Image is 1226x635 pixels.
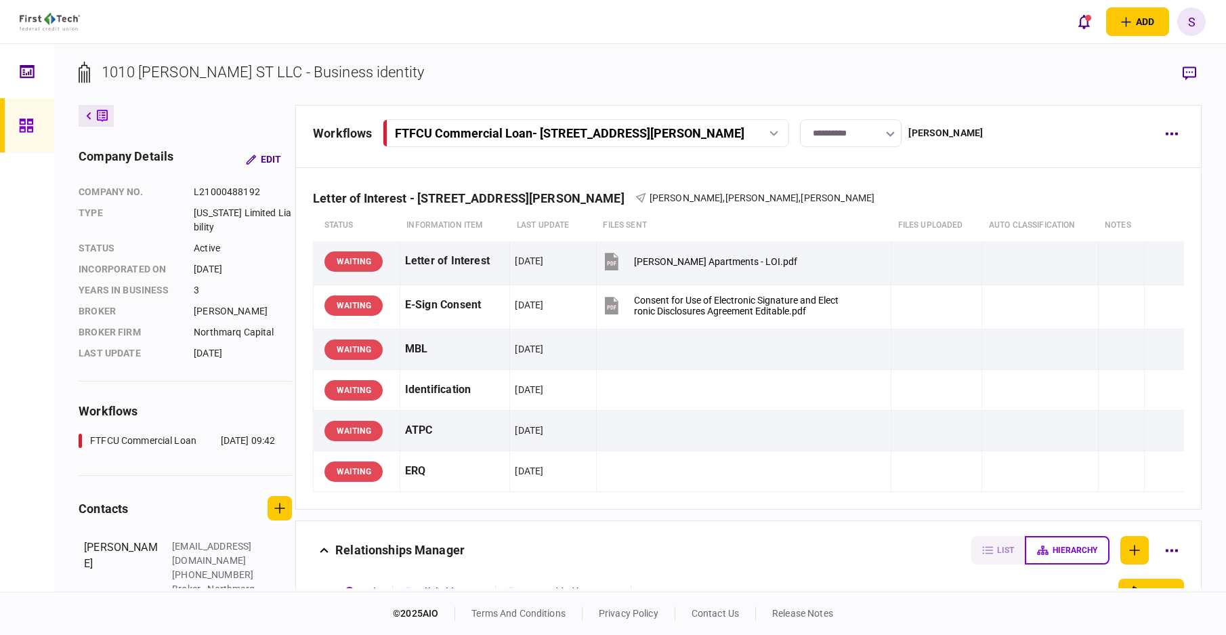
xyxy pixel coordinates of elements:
button: open adding identity options [1106,7,1169,36]
div: workflows [313,124,372,142]
th: Information item [400,210,510,241]
div: status [79,241,180,255]
div: Active [194,241,292,255]
a: release notes [772,608,833,619]
span: [PERSON_NAME] [725,192,799,203]
th: files sent [596,210,891,241]
div: [DATE] [515,342,543,356]
div: [PERSON_NAME] [908,126,983,140]
span: , [799,192,801,203]
div: © 2025 AIO [393,607,455,621]
div: WAITING [324,251,383,272]
div: Type [741,585,762,599]
div: KEY : [313,585,334,599]
div: L21000488192 [194,185,292,199]
div: company details [79,147,173,171]
button: Consent for Use of Electronic Signature and Electronic Disclosures Agreement Editable.pdf [601,290,839,321]
span: [PERSON_NAME] [801,192,874,203]
div: Broker - Northmarq Capital [172,582,260,611]
div: WAITING [324,295,383,316]
div: WAITING [324,421,383,441]
div: Letter of Interest - [STREET_ADDRESS][PERSON_NAME] [313,191,635,205]
div: Letter of Interest [405,246,505,276]
img: client company logo [20,13,80,30]
button: FTFCU Commercial Loan- [STREET_ADDRESS][PERSON_NAME] [383,119,789,147]
div: Type [79,206,180,234]
div: last update [79,346,180,361]
div: [DATE] [515,298,543,312]
button: Edit [235,147,292,171]
button: S [1177,7,1206,36]
button: hierarchy [1025,536,1109,565]
button: reset [1118,579,1184,605]
div: MBL [405,334,505,365]
div: [PERSON_NAME] [84,539,158,611]
a: contact us [692,608,739,619]
div: [DATE] 09:42 [221,434,276,448]
div: Party added by system [522,585,620,599]
div: Consent for Use of Electronic Signature and Electronic Disclosures Agreement Editable.pdf [634,295,839,316]
span: , [723,192,725,203]
th: status [314,210,400,241]
div: ATPC [405,415,505,446]
div: 3 [194,283,292,298]
div: Northmarq Capital [194,325,292,340]
div: 1010 [PERSON_NAME] ST LLC - Business identity [102,61,424,83]
button: open notifications list [1070,7,1098,36]
div: [DATE] [515,424,543,437]
div: [DATE] [194,346,292,361]
div: incorporated on [79,262,180,276]
div: [PERSON_NAME] [194,304,292,319]
th: Files uploaded [891,210,982,241]
div: years in business [79,283,180,298]
a: FTFCU Commercial Loan[DATE] 09:42 [79,434,275,448]
div: contacts [79,499,128,518]
th: notes [1098,210,1144,241]
div: WAITING [324,340,383,360]
a: terms and conditions [471,608,566,619]
span: hierarchy [1053,546,1097,555]
div: Relationships Manager [335,536,465,565]
button: list [971,536,1025,565]
div: FTFCU Commercial Loan - [STREET_ADDRESS][PERSON_NAME] [395,126,744,140]
button: Bronson Apartments - LOI.pdf [601,246,797,276]
div: [US_STATE] Limited Liability [194,206,292,234]
th: last update [510,210,597,241]
div: Clickable party [419,585,484,599]
div: FTFCU Commercial Loan [90,434,196,448]
div: Broker [79,304,180,319]
div: [EMAIL_ADDRESS][DOMAIN_NAME] [172,539,260,568]
span: [PERSON_NAME] [650,192,723,203]
div: WAITING [324,462,383,482]
div: Main [360,585,382,599]
th: auto classification [982,210,1098,241]
div: company no. [79,185,180,199]
a: privacy policy [599,608,658,619]
div: [DATE] [515,254,543,268]
div: ERQ [405,456,505,487]
div: Identification [405,375,505,405]
div: workflows [79,402,292,420]
div: broker firm [79,325,180,340]
div: [PHONE_NUMBER] [172,568,260,582]
div: [DATE] [194,262,292,276]
div: Bronson Apartments - LOI.pdf [634,256,797,267]
div: WAITING [324,380,383,401]
span: list [997,546,1014,555]
div: [DATE] [515,464,543,478]
div: E-Sign Consent [405,290,505,321]
div: [DATE] [515,383,543,396]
